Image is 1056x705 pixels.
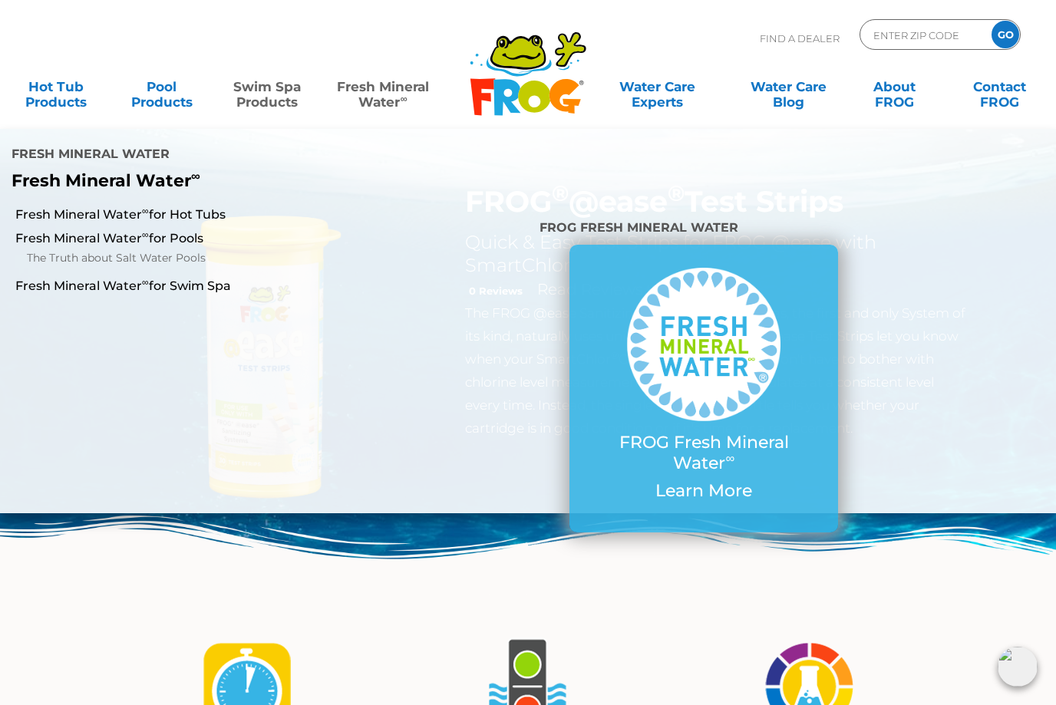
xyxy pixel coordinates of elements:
[872,24,975,46] input: Zip Code Form
[400,93,407,104] sup: ∞
[332,71,434,102] a: Fresh MineralWater∞
[600,481,807,501] p: Learn More
[15,71,97,102] a: Hot TubProducts
[959,71,1041,102] a: ContactFROG
[998,647,1038,687] img: openIcon
[15,230,352,247] a: Fresh Mineral Water∞for Pools
[760,19,840,58] p: Find A Dealer
[15,206,352,223] a: Fresh Mineral Water∞for Hot Tubs
[853,71,936,102] a: AboutFROG
[725,450,734,466] sup: ∞
[600,268,807,509] a: FROG Fresh Mineral Water∞ Learn More
[12,171,428,191] p: Fresh Mineral Water
[142,205,149,216] sup: ∞
[12,140,428,171] h4: Fresh Mineral Water
[600,433,807,473] p: FROG Fresh Mineral Water
[591,71,724,102] a: Water CareExperts
[540,214,869,245] h4: FROG Fresh Mineral Water
[142,229,149,240] sup: ∞
[142,276,149,288] sup: ∞
[15,278,352,295] a: Fresh Mineral Water∞for Swim Spa
[992,21,1019,48] input: GO
[191,168,200,183] sup: ∞
[226,71,309,102] a: Swim SpaProducts
[27,249,352,268] a: The Truth about Salt Water Pools
[120,71,203,102] a: PoolProducts
[747,71,830,102] a: Water CareBlog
